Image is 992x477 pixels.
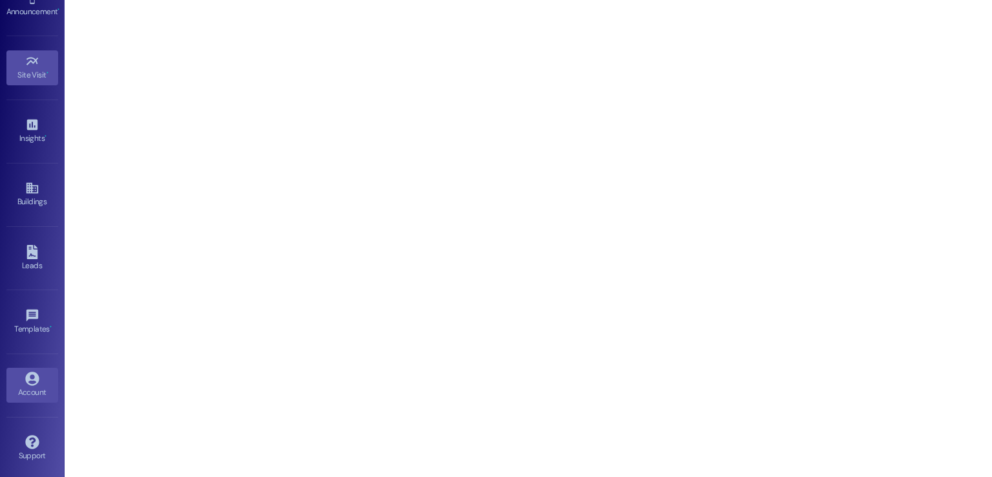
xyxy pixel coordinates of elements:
span: • [50,323,52,332]
a: Templates • [6,304,58,339]
a: Account [6,368,58,403]
a: Site Visit • [6,50,58,85]
span: • [45,132,46,141]
a: Insights • [6,114,58,149]
span: • [57,5,59,14]
a: Leads [6,241,58,276]
a: Support [6,431,58,466]
a: Buildings [6,177,58,212]
span: • [46,69,48,78]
